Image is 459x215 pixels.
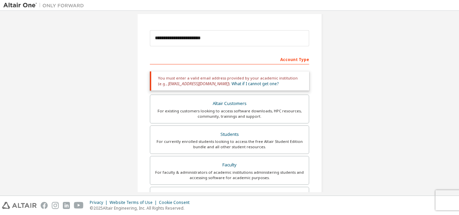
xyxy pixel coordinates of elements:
[154,130,305,139] div: Students
[2,202,37,209] img: altair_logo.svg
[63,202,70,209] img: linkedin.svg
[159,200,194,205] div: Cookie Consent
[154,99,305,108] div: Altair Customers
[154,191,305,201] div: Everyone else
[232,81,279,87] a: What if I cannot get one?
[110,200,159,205] div: Website Terms of Use
[168,81,228,87] span: [EMAIL_ADDRESS][DOMAIN_NAME]
[41,202,48,209] img: facebook.svg
[150,54,309,64] div: Account Type
[74,202,84,209] img: youtube.svg
[154,160,305,170] div: Faculty
[150,71,309,91] div: You must enter a valid email address provided by your academic institution (e.g., ).
[52,202,59,209] img: instagram.svg
[154,108,305,119] div: For existing customers looking to access software downloads, HPC resources, community, trainings ...
[3,2,87,9] img: Altair One
[154,170,305,180] div: For faculty & administrators of academic institutions administering students and accessing softwa...
[90,205,194,211] p: © 2025 Altair Engineering, Inc. All Rights Reserved.
[154,139,305,150] div: For currently enrolled students looking to access the free Altair Student Edition bundle and all ...
[90,200,110,205] div: Privacy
